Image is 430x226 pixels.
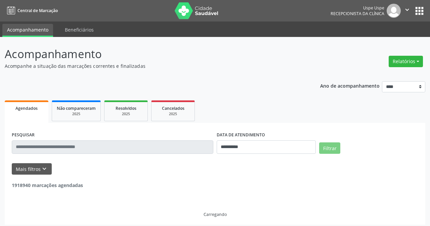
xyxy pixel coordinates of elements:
span: Central de Marcação [17,8,58,13]
button: Filtrar [319,142,340,154]
img: img [387,4,401,18]
span: Resolvidos [116,105,136,111]
p: Acompanhamento [5,46,299,62]
span: Cancelados [162,105,184,111]
i: keyboard_arrow_down [41,165,48,173]
span: Agendados [15,105,38,111]
strong: 1918940 marcações agendadas [12,182,83,188]
div: Uspe Uspe [331,5,384,11]
span: Recepcionista da clínica [331,11,384,16]
button: apps [414,5,425,17]
a: Acompanhamento [2,24,53,37]
button: Mais filtroskeyboard_arrow_down [12,163,52,175]
p: Acompanhe a situação das marcações correntes e finalizadas [5,62,299,70]
button:  [401,4,414,18]
label: DATA DE ATENDIMENTO [217,130,265,140]
a: Central de Marcação [5,5,58,16]
i:  [403,6,411,13]
a: Beneficiários [60,24,98,36]
div: 2025 [57,111,96,117]
label: PESQUISAR [12,130,35,140]
p: Ano de acompanhamento [320,81,380,90]
div: Carregando [204,212,227,217]
span: Não compareceram [57,105,96,111]
div: 2025 [156,111,190,117]
button: Relatórios [389,56,423,67]
div: 2025 [109,111,143,117]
